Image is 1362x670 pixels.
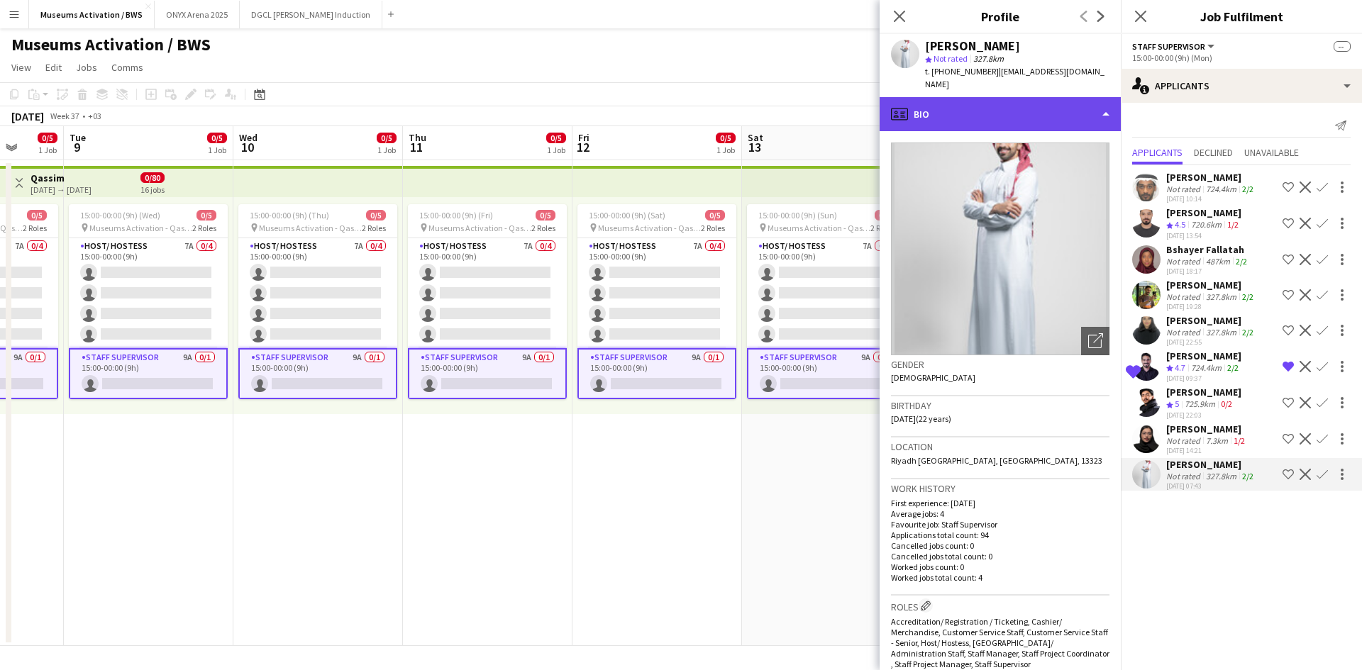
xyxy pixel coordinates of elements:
[1242,291,1253,302] app-skills-label: 2/2
[576,139,589,155] span: 12
[419,210,493,220] span: 15:00-00:00 (9h) (Fri)
[1132,52,1351,63] div: 15:00-00:00 (9h) (Mon)
[1203,184,1239,194] div: 724.4km
[875,210,895,220] span: 0/5
[547,145,565,155] div: 1 Job
[925,66,1104,89] span: | [EMAIL_ADDRESS][DOMAIN_NAME]
[1166,267,1250,276] div: [DATE] 18:17
[428,223,531,233] span: Museums Activation - Qassim
[1188,219,1224,231] div: 720.6km
[196,210,216,220] span: 0/5
[716,145,735,155] div: 1 Job
[1166,302,1256,311] div: [DATE] 19:28
[47,111,82,121] span: Week 37
[701,223,725,233] span: 2 Roles
[1166,350,1241,362] div: [PERSON_NAME]
[38,145,57,155] div: 1 Job
[1166,194,1256,203] div: [DATE] 10:14
[250,210,329,220] span: 15:00-00:00 (9h) (Thu)
[1166,337,1256,347] div: [DATE] 22:55
[69,204,228,399] div: 15:00-00:00 (9h) (Wed)0/5 Museums Activation - Qassim2 RolesHost/ Hostess7A0/415:00-00:00 (9h) St...
[1221,398,1232,409] app-skills-label: 0/2
[111,61,143,74] span: Comms
[40,58,67,77] a: Edit
[577,238,736,348] app-card-role: Host/ Hostess7A0/415:00-00:00 (9h)
[192,223,216,233] span: 2 Roles
[891,551,1109,562] p: Cancelled jobs total count: 0
[11,109,44,123] div: [DATE]
[891,508,1109,519] p: Average jobs: 4
[1166,481,1256,491] div: [DATE] 07:43
[80,210,160,220] span: 15:00-00:00 (9h) (Wed)
[1182,398,1218,411] div: 725.9km
[1166,279,1256,291] div: [PERSON_NAME]
[1242,471,1253,481] app-skills-label: 2/2
[598,223,701,233] span: Museums Activation - Qassim
[1166,171,1256,184] div: [PERSON_NAME]
[238,238,397,348] app-card-role: Host/ Hostess7A0/415:00-00:00 (9h)
[1236,256,1247,267] app-skills-label: 2/2
[1227,219,1239,230] app-skills-label: 1/2
[1166,206,1241,219] div: [PERSON_NAME]
[891,440,1109,453] h3: Location
[747,348,906,399] app-card-role: Staff Supervisor9A0/115:00-00:00 (9h)
[240,1,382,28] button: DGCL [PERSON_NAME] Induction
[1166,374,1241,383] div: [DATE] 09:37
[1166,435,1203,446] div: Not rated
[31,184,92,195] div: [DATE] → [DATE]
[1166,458,1256,471] div: [PERSON_NAME]
[29,1,155,28] button: Museums Activation / BWS
[362,223,386,233] span: 2 Roles
[31,172,92,184] h3: Qassim
[1166,243,1250,256] div: Bshayer Fallatah
[870,223,895,233] span: 2 Roles
[409,131,426,144] span: Thu
[891,562,1109,572] p: Worked jobs count: 0
[1334,41,1351,52] span: --
[207,133,227,143] span: 0/5
[1166,327,1203,337] div: Not rated
[155,1,240,28] button: ONYX Arena 2025
[925,40,1020,52] div: [PERSON_NAME]
[1203,327,1239,337] div: 327.8km
[1166,231,1241,240] div: [DATE] 13:54
[891,455,1102,466] span: Riyadh [GEOGRAPHIC_DATA], [GEOGRAPHIC_DATA], 13323
[577,348,736,399] app-card-role: Staff Supervisor9A0/115:00-00:00 (9h)
[1166,471,1203,481] div: Not rated
[45,61,62,74] span: Edit
[891,519,1109,530] p: Favourite job: Staff Supervisor
[705,210,725,220] span: 0/5
[970,53,1007,64] span: 327.8km
[891,413,951,424] span: [DATE] (22 years)
[891,616,1109,669] span: Accreditation/ Registration / Ticketing, Cashier/ Merchandise, Customer Service Staff, Customer S...
[934,53,968,64] span: Not rated
[891,358,1109,371] h3: Gender
[1175,398,1179,409] span: 5
[1132,147,1183,157] span: Applicants
[1242,184,1253,194] app-skills-label: 2/2
[1166,314,1256,327] div: [PERSON_NAME]
[38,133,57,143] span: 0/5
[880,97,1121,131] div: Bio
[768,223,870,233] span: Museums Activation - Qassim
[925,66,999,77] span: t. [PHONE_NUMBER]
[408,204,567,399] app-job-card: 15:00-00:00 (9h) (Fri)0/5 Museums Activation - Qassim2 RolesHost/ Hostess7A0/415:00-00:00 (9h) St...
[140,183,165,195] div: 16 jobs
[237,139,258,155] span: 10
[747,238,906,348] app-card-role: Host/ Hostess7A0/415:00-00:00 (9h)
[1166,411,1241,420] div: [DATE] 22:03
[1121,7,1362,26] h3: Job Fulfilment
[531,223,555,233] span: 2 Roles
[76,61,97,74] span: Jobs
[406,139,426,155] span: 11
[1166,423,1248,435] div: [PERSON_NAME]
[747,204,906,399] app-job-card: 15:00-00:00 (9h) (Sun)0/5 Museums Activation - Qassim2 RolesHost/ Hostess7A0/415:00-00:00 (9h) St...
[208,145,226,155] div: 1 Job
[70,131,86,144] span: Tue
[546,133,566,143] span: 0/5
[536,210,555,220] span: 0/5
[1244,147,1299,157] span: Unavailable
[1203,291,1239,302] div: 327.8km
[69,348,228,399] app-card-role: Staff Supervisor9A0/115:00-00:00 (9h)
